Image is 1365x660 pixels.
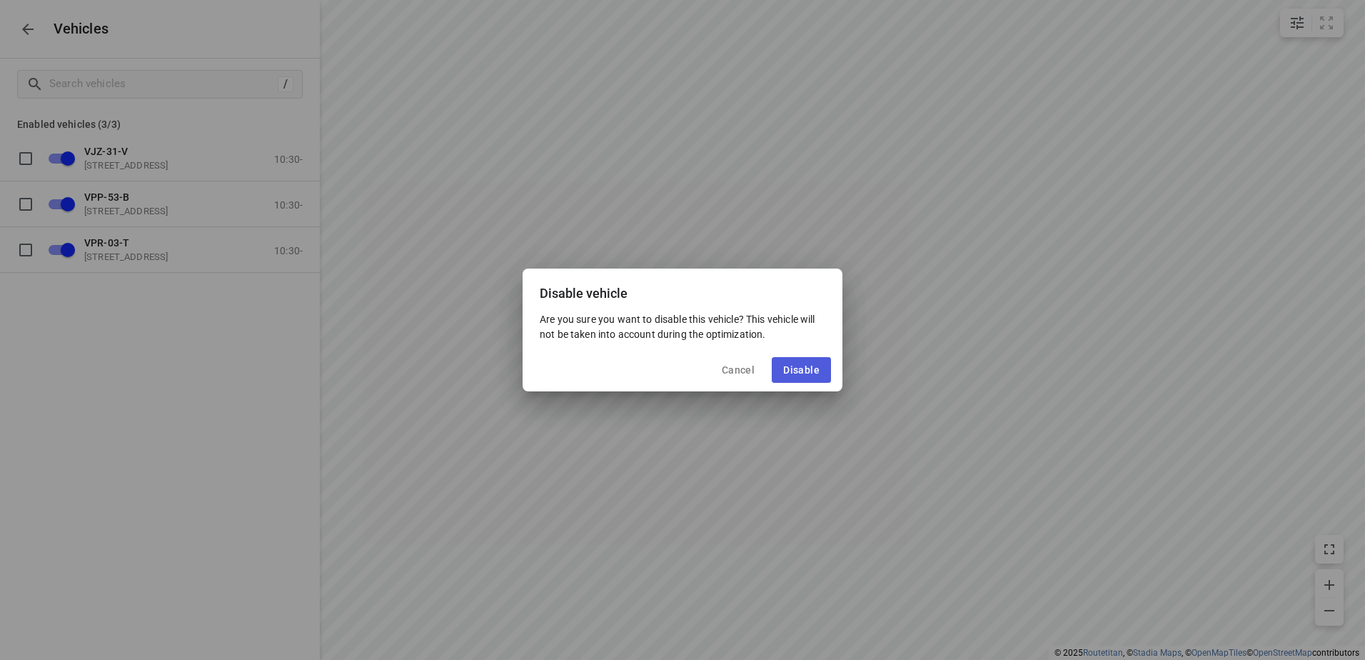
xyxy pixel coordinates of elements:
[783,364,820,376] span: Disable
[772,357,831,383] button: Disable
[540,312,825,341] p: Are you sure you want to disable this vehicle? This vehicle will not be taken into account during...
[523,269,842,312] div: Disable vehicle
[722,364,755,376] span: Cancel
[710,357,766,383] button: Cancel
